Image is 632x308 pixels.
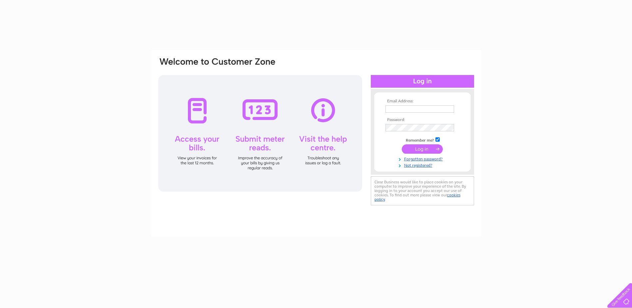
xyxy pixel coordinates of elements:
[384,99,461,104] th: Email Address:
[385,162,461,168] a: Not registered?
[374,193,460,202] a: cookies policy
[384,118,461,122] th: Password:
[402,144,443,154] input: Submit
[371,176,474,205] div: Clear Business would like to place cookies on your computer to improve your experience of the sit...
[384,136,461,143] td: Remember me?
[385,155,461,162] a: Forgotten password?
